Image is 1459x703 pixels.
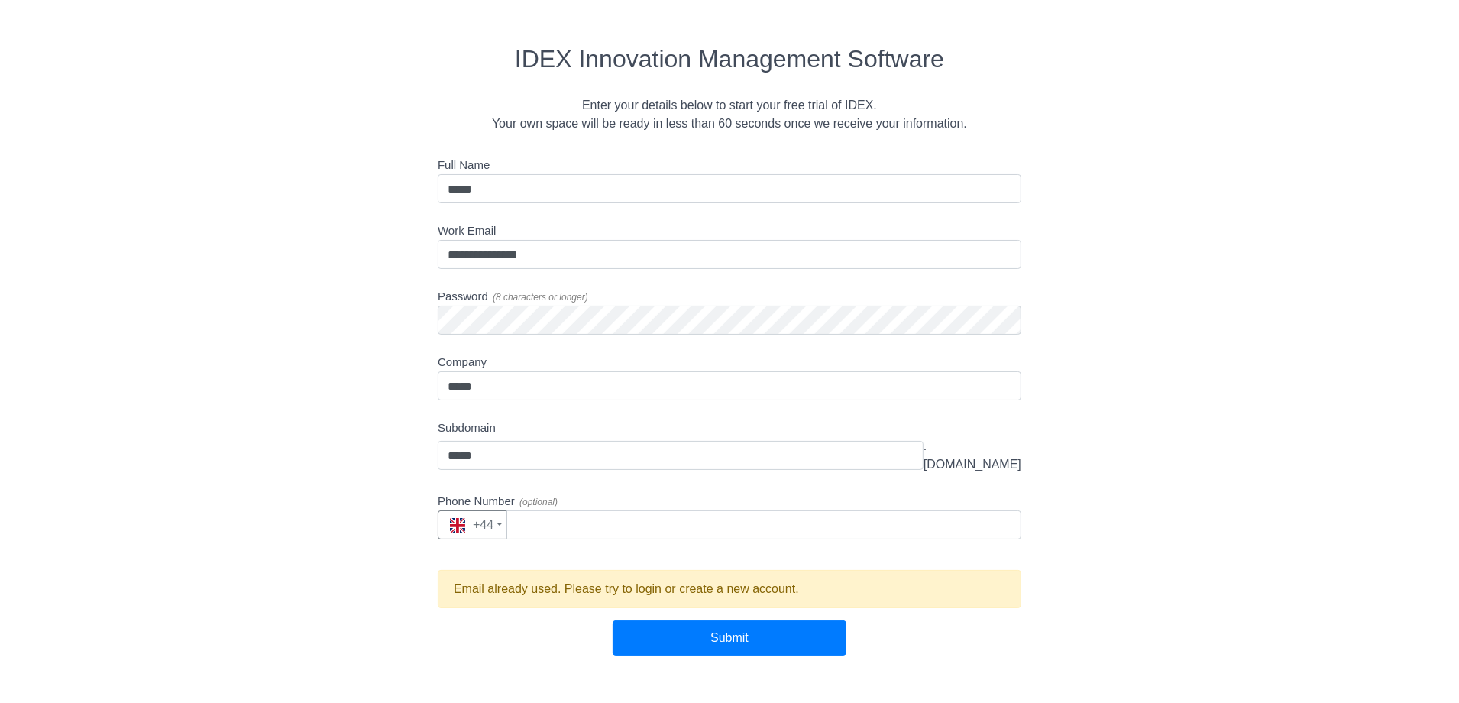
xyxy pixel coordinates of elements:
span: ( 8 characters or longer ) [493,292,588,303]
span: +44 [450,518,493,531]
div: Your own space will be ready in less than 60 seconds once we receive your information. [73,115,1386,133]
label: Phone Number [438,493,558,510]
img: gb.5db9fea0.svg [450,518,465,533]
span: .[DOMAIN_NAME] [924,437,1021,474]
h2: IDEX Innovation Management Software [73,44,1386,73]
div: Email already used. Please try to login or create a new account. [438,570,1021,608]
label: Work Email [438,222,496,240]
label: Full Name [438,157,490,174]
div: Enter your details below to start your free trial of IDEX. [73,96,1386,115]
label: Subdomain [438,420,496,437]
span: ( optional ) [519,497,558,507]
button: Submit [613,620,846,656]
button: +44 [438,510,507,539]
label: Company [438,354,487,371]
label: Password [438,288,588,306]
